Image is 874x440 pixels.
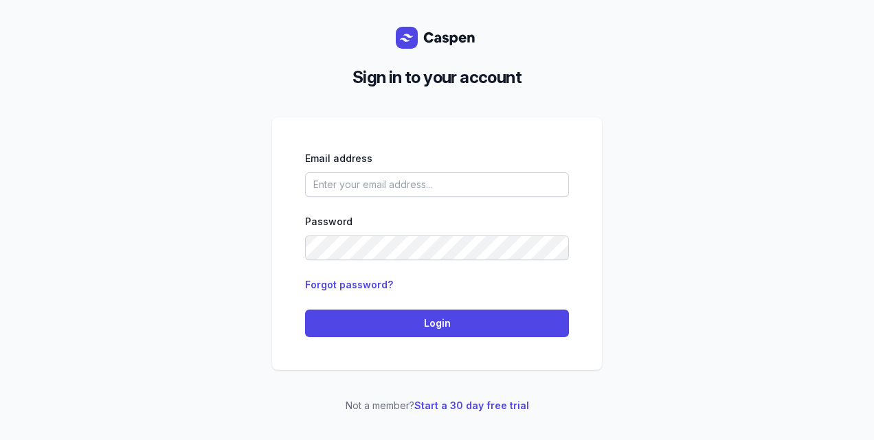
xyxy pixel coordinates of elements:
h2: Sign in to your account [283,65,591,90]
input: Enter your email address... [305,172,569,197]
span: Login [313,315,561,332]
a: Start a 30 day free trial [414,400,529,411]
button: Login [305,310,569,337]
a: Forgot password? [305,279,393,290]
div: Email address [305,150,569,167]
div: Password [305,213,569,230]
p: Not a member? [272,397,602,414]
